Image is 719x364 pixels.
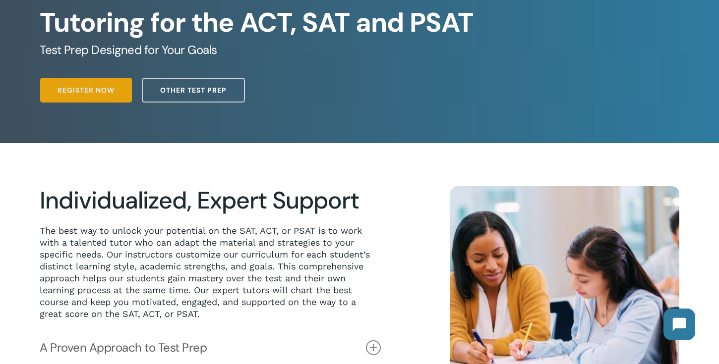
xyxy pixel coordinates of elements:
[40,78,132,103] a: Register Now
[40,225,381,320] p: The best way to unlock your potential on the SAT, ACT, or PSAT is to work with a talented tutor w...
[58,85,115,95] span: Register Now
[40,186,381,215] h2: Individualized, Expert Support
[40,7,679,39] h1: Tutoring for the ACT, SAT and PSAT
[142,78,245,103] a: Other Test Prep
[654,299,705,350] iframe: Chatbot
[40,42,679,58] h5: Test Prep Designed for Your Goals
[160,85,227,95] span: Other Test Prep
